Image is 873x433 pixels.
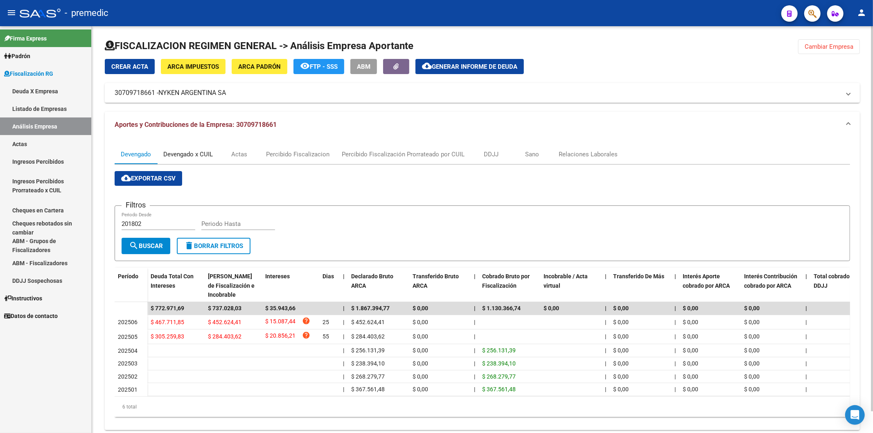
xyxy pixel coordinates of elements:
span: Interés Contribución cobrado por ARCA [744,273,797,289]
button: ABM [350,59,377,74]
mat-expansion-panel-header: 30709718661 -NYKEN ARGENTINA SA [105,83,860,103]
span: $ 15.087,44 [265,317,296,328]
span: | [605,347,606,354]
span: | [474,305,476,311]
datatable-header-cell: Cobrado Bruto por Fiscalización [479,268,540,304]
span: | [805,333,807,340]
span: 202505 [118,334,138,340]
span: | [605,333,606,340]
div: Devengado [121,150,151,159]
span: | [805,273,807,280]
span: Declarado Bruto ARCA [351,273,393,289]
h3: Filtros [122,199,150,211]
span: | [343,347,344,354]
span: Datos de contacto [4,311,58,320]
div: Percibido Fiscalización Prorrateado por CUIL [342,150,465,159]
span: $ 20.856,21 [265,331,296,342]
span: $ 305.259,83 [151,333,184,340]
span: Dias [323,273,334,280]
span: ABM [357,63,370,70]
button: Buscar [122,238,170,254]
i: help [302,331,310,339]
span: FTP - SSS [310,63,338,70]
span: - premedic [65,4,108,22]
mat-icon: cloud_download [121,173,131,183]
span: | [805,347,807,354]
span: | [343,333,344,340]
span: | [674,305,676,311]
div: Percibido Fiscalizacion [266,150,329,159]
span: $ 367.561,48 [351,386,385,392]
datatable-header-cell: | [471,268,479,304]
span: $ 0,00 [683,373,698,380]
span: $ 0,00 [413,305,428,311]
mat-icon: menu [7,8,16,18]
span: $ 0,00 [544,305,559,311]
span: $ 452.624,41 [208,319,241,325]
span: $ 0,00 [613,333,629,340]
div: Devengado x CUIL [163,150,213,159]
span: Cobrado Bruto por Fiscalización [482,273,530,289]
span: | [605,360,606,367]
mat-panel-title: 30709718661 - [115,88,840,97]
span: Buscar [129,242,163,250]
span: 202503 [118,360,138,367]
span: | [605,319,606,325]
span: Instructivos [4,294,42,303]
span: $ 268.279,77 [482,373,516,380]
span: 25 [323,319,329,325]
datatable-header-cell: Transferido De Más [610,268,671,304]
span: $ 0,00 [744,386,760,392]
span: $ 256.131,39 [482,347,516,354]
span: Transferido De Más [613,273,664,280]
span: | [674,333,676,340]
button: Cambiar Empresa [798,39,860,54]
div: 6 total [115,397,850,417]
span: Crear Acta [111,63,148,70]
span: ARCA Impuestos [167,63,219,70]
span: | [674,360,676,367]
span: | [474,273,476,280]
span: $ 0,00 [413,347,428,354]
span: $ 0,00 [744,373,760,380]
button: ARCA Impuestos [161,59,226,74]
button: ARCA Padrón [232,59,287,74]
button: Generar informe de deuda [415,59,524,74]
datatable-header-cell: Deuda Bruta Neto de Fiscalización e Incobrable [205,268,262,304]
datatable-header-cell: Transferido Bruto ARCA [409,268,471,304]
mat-expansion-panel-header: Aportes y Contribuciones de la Empresa: 30709718661 [105,112,860,138]
span: | [674,273,676,280]
i: help [302,317,310,325]
mat-icon: search [129,241,139,250]
span: $ 0,00 [683,386,698,392]
span: | [805,373,807,380]
span: | [674,386,676,392]
span: Deuda Total Con Intereses [151,273,194,289]
span: Cambiar Empresa [805,43,853,50]
div: DDJJ [484,150,499,159]
button: Crear Acta [105,59,155,74]
span: $ 0,00 [613,305,629,311]
span: $ 0,00 [683,305,698,311]
datatable-header-cell: Período [115,268,147,302]
span: | [474,319,475,325]
datatable-header-cell: Total cobrado Sin DDJJ [810,268,872,304]
span: Fiscalización RG [4,69,53,78]
datatable-header-cell: | [602,268,610,304]
span: [PERSON_NAME] de Fiscalización e Incobrable [208,273,255,298]
span: Intereses [265,273,290,280]
span: $ 284.403,62 [351,333,385,340]
datatable-header-cell: | [671,268,679,304]
span: | [805,360,807,367]
span: Transferido Bruto ARCA [413,273,459,289]
span: | [474,373,475,380]
span: $ 238.394,10 [482,360,516,367]
span: $ 0,00 [613,373,629,380]
span: Total cobrado Sin DDJJ [814,273,859,289]
span: | [605,373,606,380]
span: | [343,386,344,392]
span: $ 0,00 [744,347,760,354]
div: Aportes y Contribuciones de la Empresa: 30709718661 [105,138,860,430]
datatable-header-cell: Deuda Total Con Intereses [147,268,205,304]
span: 202501 [118,386,138,393]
